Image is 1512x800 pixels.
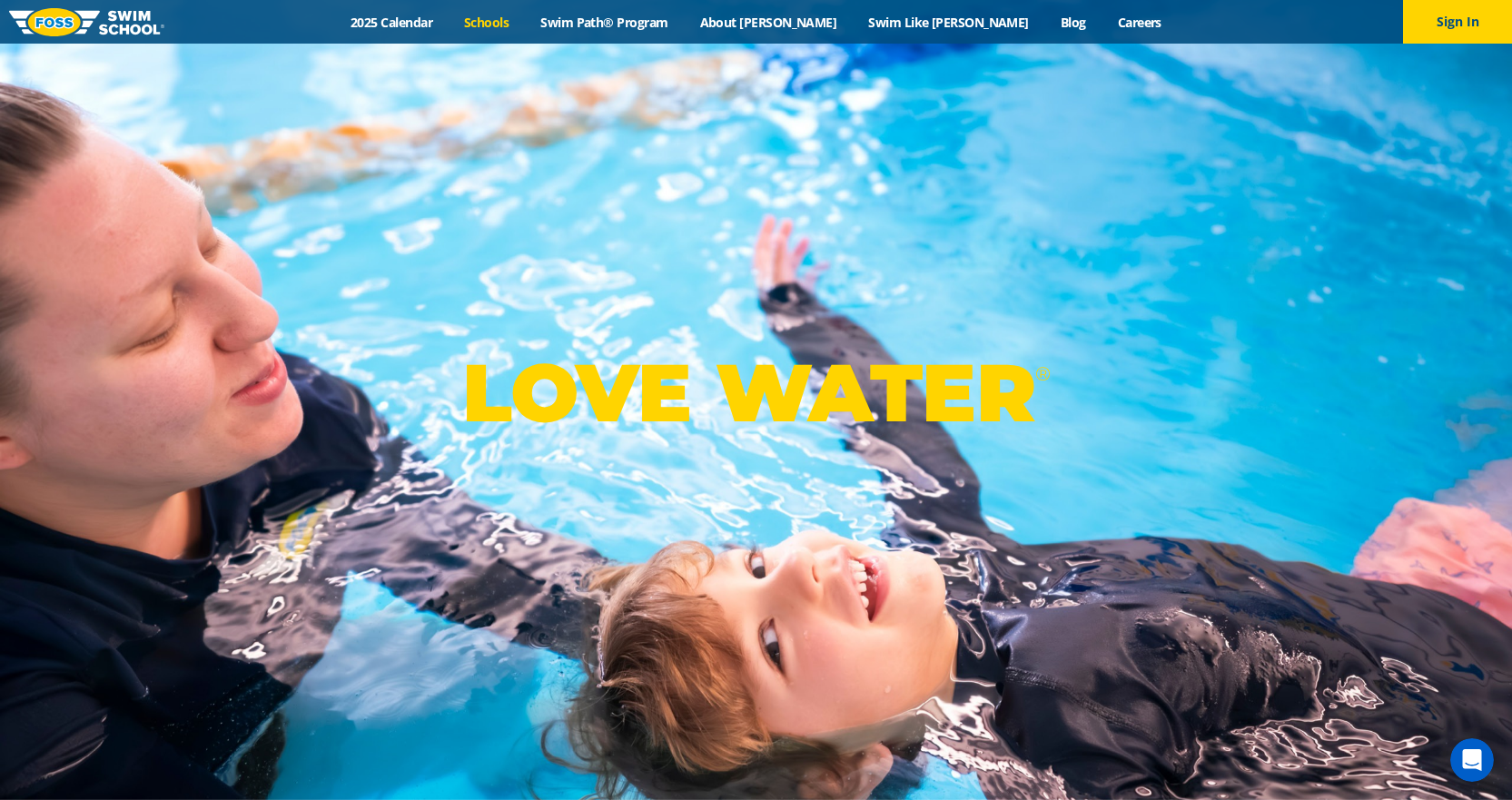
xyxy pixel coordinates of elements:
a: Swim Path® Program [525,14,684,31]
a: Schools [449,14,525,31]
a: About [PERSON_NAME] [684,14,853,31]
p: LOVE WATER [462,344,1050,441]
sup: ® [1035,362,1050,385]
a: 2025 Calendar [335,14,449,31]
img: FOSS Swim School Logo [9,8,164,36]
a: Blog [1044,14,1102,31]
a: Swim Like [PERSON_NAME] [853,14,1045,31]
iframe: Intercom live chat [1450,738,1494,782]
a: Careers [1102,14,1177,31]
